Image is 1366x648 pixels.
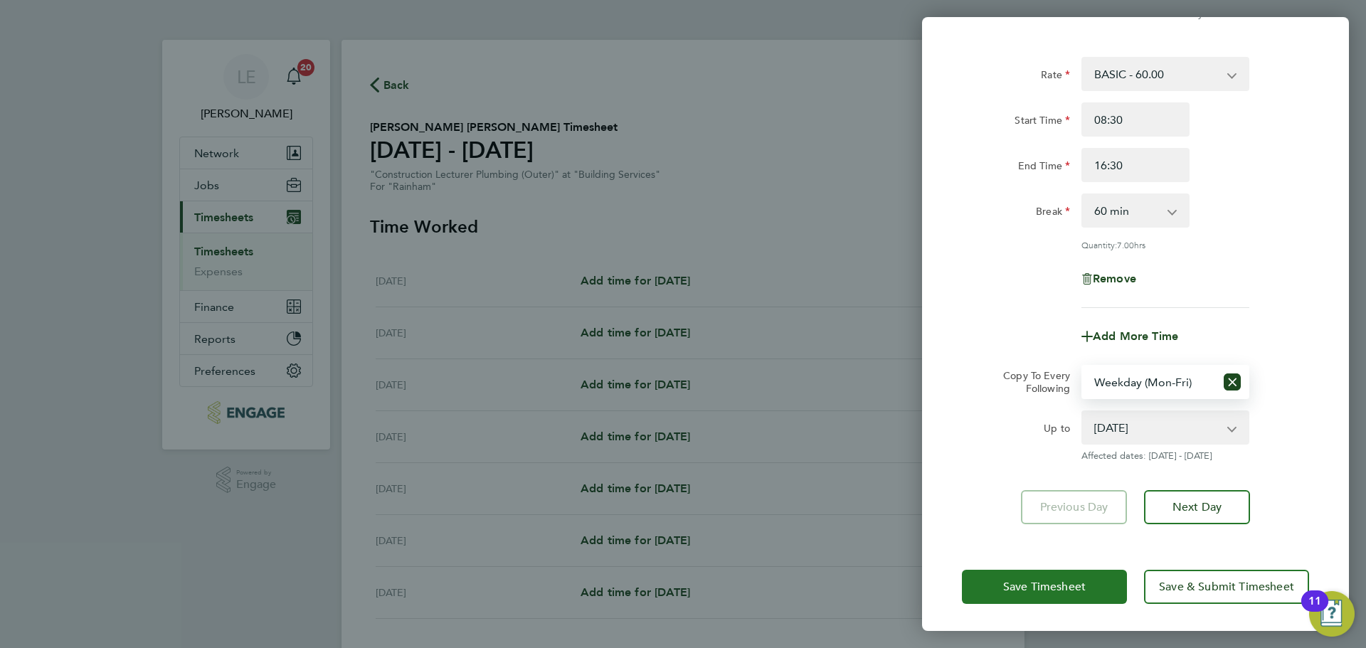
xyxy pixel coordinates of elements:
[1093,272,1136,285] span: Remove
[1015,114,1070,131] label: Start Time
[1117,239,1134,250] span: 7.00
[1036,205,1070,222] label: Break
[962,570,1127,604] button: Save Timesheet
[1003,580,1086,594] span: Save Timesheet
[1081,102,1190,137] input: E.g. 08:00
[1041,68,1070,85] label: Rate
[1081,273,1136,285] button: Remove
[992,369,1070,395] label: Copy To Every Following
[1144,490,1250,524] button: Next Day
[1081,331,1178,342] button: Add More Time
[1018,159,1070,176] label: End Time
[1159,580,1294,594] span: Save & Submit Timesheet
[1309,591,1355,637] button: Open Resource Center, 11 new notifications
[1081,148,1190,182] input: E.g. 18:00
[1172,500,1222,514] span: Next Day
[1081,239,1249,250] div: Quantity: hrs
[1081,450,1249,462] span: Affected dates: [DATE] - [DATE]
[1093,329,1178,343] span: Add More Time
[1044,422,1070,439] label: Up to
[1308,601,1321,620] div: 11
[1224,366,1241,398] button: Reset selection
[1144,570,1309,604] button: Save & Submit Timesheet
